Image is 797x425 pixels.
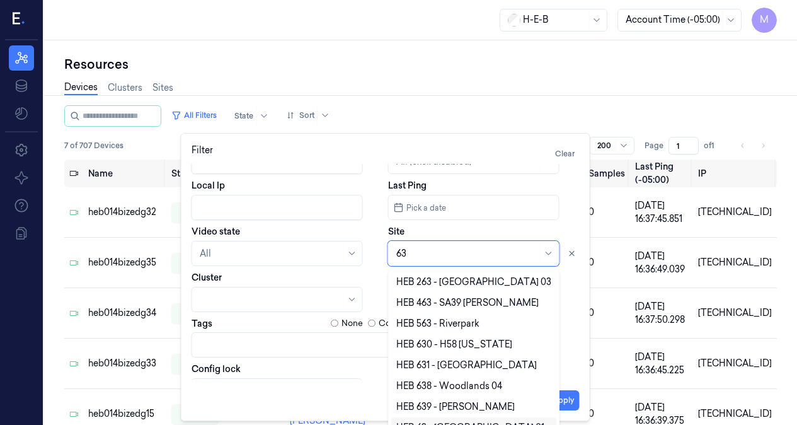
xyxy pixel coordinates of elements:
div: HEB 630 - H58 [US_STATE] [396,338,512,351]
div: HEB 463 - SA39 [PERSON_NAME] [396,296,539,310]
div: HEB 639 - [PERSON_NAME] [396,400,515,414]
div: HEB 638 - Woodlands 04 [396,380,502,393]
div: [TECHNICAL_ID] [698,256,772,269]
a: Sites [152,81,173,95]
span: of 1 [704,140,724,151]
div: heb014bizedg32 [88,206,161,219]
div: HEB 563 - Riverpark [396,317,479,330]
div: [DATE] 16:36:49.039 [635,250,688,276]
div: 0 [588,357,625,370]
div: Resources [64,55,777,73]
div: heb014bizedg35 [88,256,161,269]
div: HEB 631 - [GEOGRAPHIC_DATA] [396,359,537,372]
div: heb014bizedg34 [88,306,161,320]
button: Apply [548,390,580,410]
th: Samples [583,160,630,187]
div: 0 [588,407,625,421]
label: Video state [192,225,240,238]
div: [TECHNICAL_ID] [698,206,772,219]
div: heb014bizedg15 [88,407,161,421]
label: Tags [192,319,212,328]
div: [TECHNICAL_ID] [698,407,772,421]
label: Site [388,225,404,238]
div: ready [171,354,219,374]
nav: pagination [734,137,772,154]
div: [DATE] 16:37:45.851 [635,199,688,226]
span: Page [645,140,663,151]
button: All Filters [166,105,222,125]
th: State [166,160,224,187]
div: 0 [588,256,625,269]
div: [DATE] 16:37:50.298 [635,300,688,327]
label: None [341,317,363,330]
th: Name [83,160,166,187]
label: Contains any [379,317,430,330]
a: Clusters [108,81,142,95]
a: Devices [64,81,98,95]
div: ready [171,404,219,424]
label: Last Ping [388,179,427,192]
div: [TECHNICAL_ID] [698,306,772,320]
th: Last Ping (-05:00) [630,160,693,187]
button: Pick a date [388,195,559,220]
div: [TECHNICAL_ID] [698,357,772,370]
div: ready [171,253,219,273]
div: heb014bizedg33 [88,357,161,370]
div: 0 [588,206,625,219]
th: IP [693,160,777,187]
div: 0 [588,306,625,320]
button: M [752,8,777,33]
span: Pick a date [404,202,446,214]
button: Clear [550,144,580,164]
div: Filter [192,144,580,164]
div: [DATE] 16:36:45.225 [635,351,688,377]
div: HEB 263 - [GEOGRAPHIC_DATA] 03 [396,276,551,289]
label: Cluster [192,271,222,284]
label: Local Ip [192,179,225,192]
div: ready [171,202,219,223]
div: ready [171,303,219,323]
span: 7 of 707 Devices [64,140,123,151]
label: Config lock [192,363,241,375]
